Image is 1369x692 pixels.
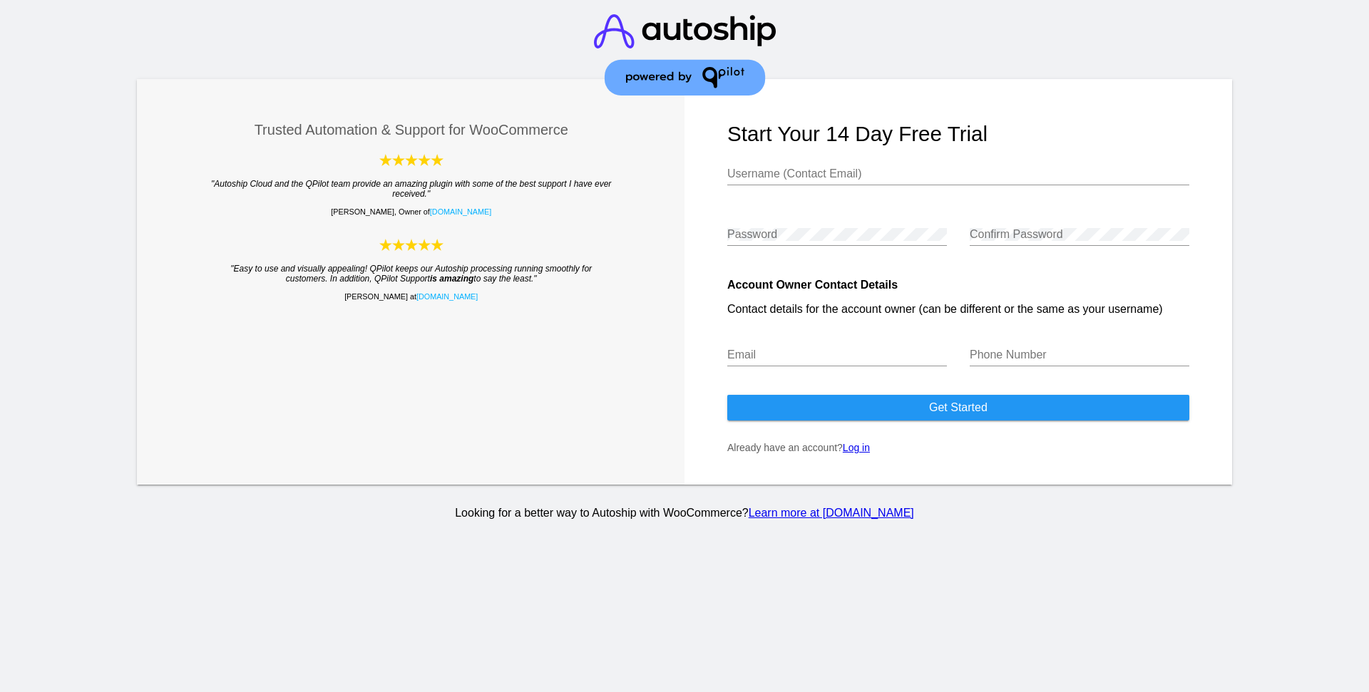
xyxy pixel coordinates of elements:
input: Email [727,348,947,361]
span: Get started [929,401,988,413]
a: Learn more at [DOMAIN_NAME] [749,507,914,519]
h3: Trusted Automation & Support for WooCommerce [180,122,642,138]
a: [DOMAIN_NAME] [430,207,491,216]
a: Log in [843,442,870,453]
p: Contact details for the account owner (can be different or the same as your username) [727,303,1189,316]
blockquote: "Easy to use and visually appealing! QPilot keeps our Autoship processing running smoothly for cu... [209,264,614,284]
p: Already have an account? [727,442,1189,453]
blockquote: "Autoship Cloud and the QPilot team provide an amazing plugin with some of the best support I hav... [209,179,614,199]
h1: Start your 14 day free trial [727,122,1189,146]
strong: is amazing [430,274,473,284]
input: Phone Number [970,348,1189,361]
p: [PERSON_NAME] at [180,292,642,301]
p: [PERSON_NAME], Owner of [180,207,642,216]
strong: Account Owner Contact Details [727,279,898,291]
input: Username (Contact Email) [727,167,1189,180]
img: Autoship Cloud powered by QPilot [379,237,443,252]
p: Looking for a better way to Autoship with WooCommerce? [135,507,1235,520]
a: [DOMAIN_NAME] [416,292,478,301]
button: Get started [727,395,1189,420]
img: Autoship Cloud powered by QPilot [379,153,443,167]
